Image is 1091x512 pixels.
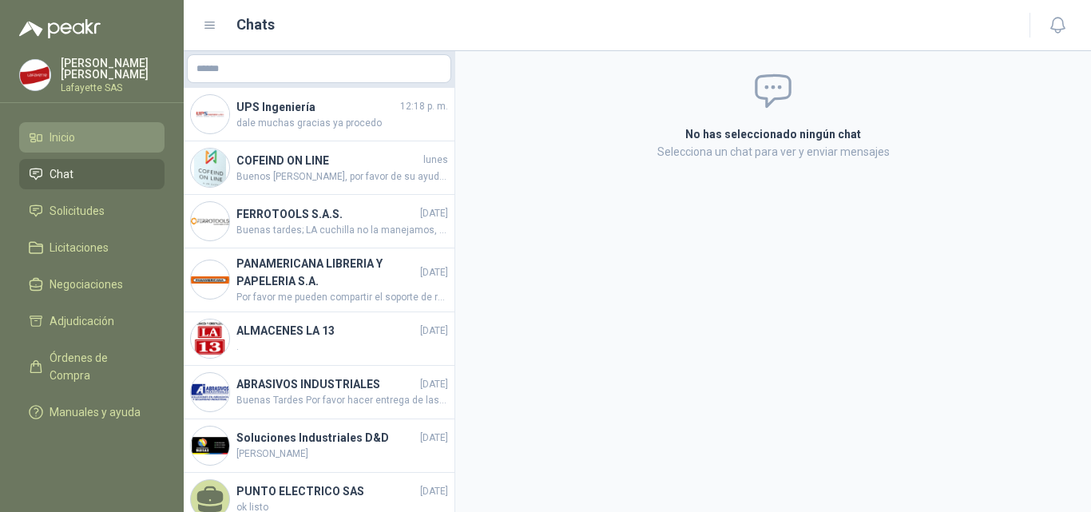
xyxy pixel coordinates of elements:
span: Adjudicación [50,312,114,330]
span: [DATE] [420,377,448,392]
a: Company LogoALMACENES LA 13[DATE]. [184,312,454,366]
img: Company Logo [191,427,229,465]
img: Company Logo [191,149,229,187]
a: Company LogoPANAMERICANA LIBRERIA Y PAPELERIA S.A.[DATE]Por favor me pueden compartir el soporte ... [184,248,454,312]
span: Negociaciones [50,276,123,293]
span: Buenas tardes; LA cuchilla no la manejamos, solo el producto completo. [236,223,448,238]
span: . [236,339,448,355]
span: [DATE] [420,484,448,499]
span: [DATE] [420,265,448,280]
p: Lafayette SAS [61,83,165,93]
h4: FERROTOOLS S.A.S. [236,205,417,223]
span: Buenas Tardes Por favor hacer entrega de las 9 unidades [236,393,448,408]
span: Manuales y ayuda [50,403,141,421]
img: Company Logo [191,373,229,411]
a: Inicio [19,122,165,153]
span: [DATE] [420,323,448,339]
span: Inicio [50,129,75,146]
span: Solicitudes [50,202,105,220]
a: Company LogoSoluciones Industriales D&D[DATE][PERSON_NAME] [184,419,454,473]
h4: PUNTO ELECTRICO SAS [236,482,417,500]
span: 12:18 p. m. [400,99,448,114]
a: Solicitudes [19,196,165,226]
h4: UPS Ingeniería [236,98,397,116]
span: [DATE] [420,431,448,446]
img: Company Logo [191,95,229,133]
a: Company LogoFERROTOOLS S.A.S.[DATE]Buenas tardes; LA cuchilla no la manejamos, solo el producto c... [184,195,454,248]
span: Por favor me pueden compartir el soporte de recibido ya que no se encuentra la mercancía [236,290,448,305]
img: Company Logo [191,320,229,358]
h4: ALMACENES LA 13 [236,322,417,339]
span: Licitaciones [50,239,109,256]
h1: Chats [236,14,275,36]
span: lunes [423,153,448,168]
h4: COFEIND ON LINE [236,152,420,169]
img: Company Logo [191,202,229,240]
p: Selecciona un chat para ver y enviar mensajes [494,143,1052,161]
span: Órdenes de Compra [50,349,149,384]
p: [PERSON_NAME] [PERSON_NAME] [61,58,165,80]
a: Company LogoABRASIVOS INDUSTRIALES[DATE]Buenas Tardes Por favor hacer entrega de las 9 unidades [184,366,454,419]
h2: No has seleccionado ningún chat [494,125,1052,143]
a: Licitaciones [19,232,165,263]
a: Manuales y ayuda [19,397,165,427]
span: dale muchas gracias ya procedo [236,116,448,131]
a: Chat [19,159,165,189]
h4: PANAMERICANA LIBRERIA Y PAPELERIA S.A. [236,255,417,290]
span: [DATE] [420,206,448,221]
img: Company Logo [20,60,50,90]
img: Logo peakr [19,19,101,38]
span: Buenos [PERSON_NAME], por favor de su ayuda con la respuesta a la inquietud enviada desde el miér... [236,169,448,185]
h4: Soluciones Industriales D&D [236,429,417,447]
img: Company Logo [191,260,229,299]
span: [PERSON_NAME] [236,447,448,462]
a: Company LogoCOFEIND ON LINElunesBuenos [PERSON_NAME], por favor de su ayuda con la respuesta a la... [184,141,454,195]
h4: ABRASIVOS INDUSTRIALES [236,375,417,393]
a: Órdenes de Compra [19,343,165,391]
a: Company LogoUPS Ingeniería12:18 p. m.dale muchas gracias ya procedo [184,88,454,141]
span: Chat [50,165,73,183]
a: Negociaciones [19,269,165,300]
a: Adjudicación [19,306,165,336]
